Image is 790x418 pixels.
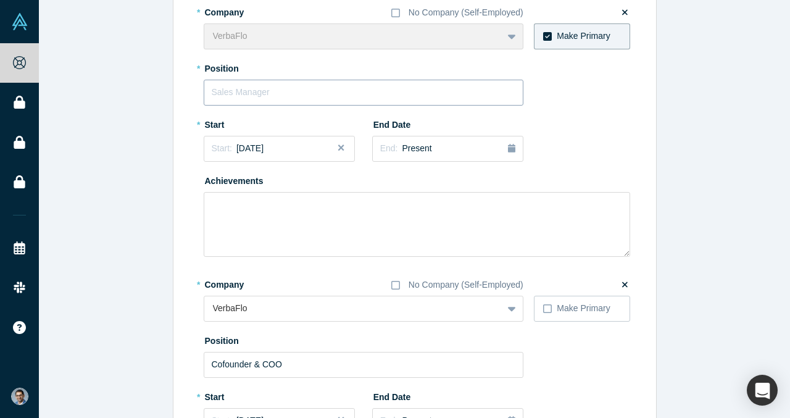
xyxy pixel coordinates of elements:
label: Start [204,114,273,132]
div: No Company (Self-Employed) [409,6,523,19]
div: No Company (Self-Employed) [409,278,523,291]
label: Achievements [204,170,273,188]
span: [DATE] [236,143,264,153]
label: Company [204,274,273,291]
label: End Date [372,387,441,404]
button: End:Present [372,136,523,162]
img: Alchemist Vault Logo [11,13,28,30]
span: End: [380,143,398,153]
span: Present [402,143,431,153]
input: Sales Manager [204,80,523,106]
input: Sales Manager [204,352,523,378]
div: Make Primary [557,302,610,315]
span: Start: [212,143,232,153]
label: End Date [372,114,441,132]
label: Start [204,387,273,404]
label: Company [204,2,273,19]
img: VP Singh's Account [11,388,28,405]
button: Start:[DATE] [204,136,355,162]
label: Position [204,330,273,348]
label: Position [204,58,273,75]
div: Make Primary [557,30,610,43]
button: Close [336,136,355,162]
